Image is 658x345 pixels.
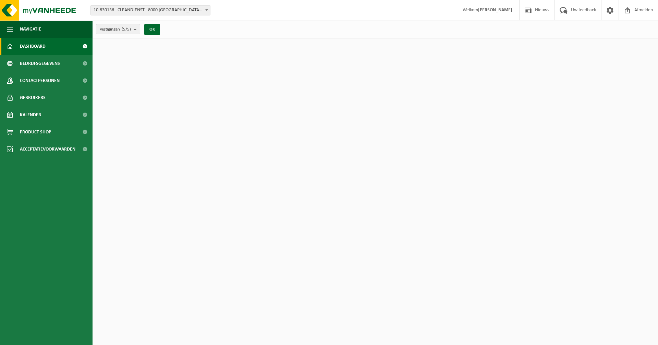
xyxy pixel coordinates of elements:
span: Navigatie [20,21,41,38]
span: 10-830136 - CLEANDIENST - 8000 BRUGGE, PATHOEKEWEG 48 [90,5,210,15]
span: Product Shop [20,123,51,141]
span: Vestigingen [100,24,131,35]
button: Vestigingen(5/5) [96,24,140,34]
count: (5/5) [122,27,131,32]
span: Dashboard [20,38,46,55]
span: Gebruikers [20,89,46,106]
span: 10-830136 - CLEANDIENST - 8000 BRUGGE, PATHOEKEWEG 48 [91,5,210,15]
span: Bedrijfsgegevens [20,55,60,72]
span: Kalender [20,106,41,123]
button: OK [144,24,160,35]
span: Contactpersonen [20,72,60,89]
strong: [PERSON_NAME] [478,8,512,13]
span: Acceptatievoorwaarden [20,141,75,158]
